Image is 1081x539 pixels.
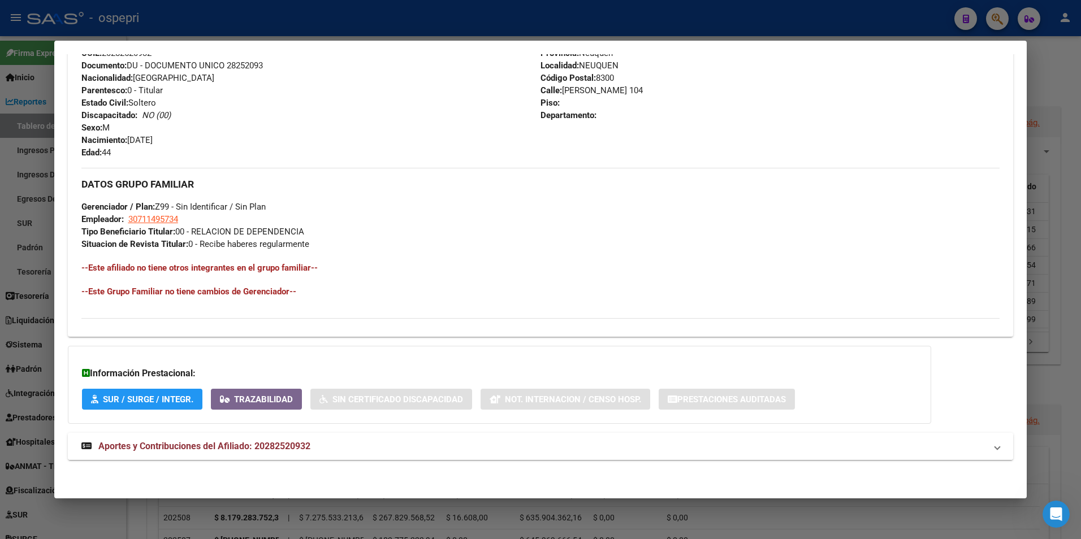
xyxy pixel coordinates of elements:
span: Prestaciones Auditadas [677,394,786,405]
span: Sin Certificado Discapacidad [332,394,463,405]
h4: --Este afiliado no tiene otros integrantes en el grupo familiar-- [81,262,1000,274]
strong: Edad: [81,147,102,158]
strong: Documento: [81,60,127,71]
button: Not. Internacion / Censo Hosp. [481,389,650,410]
h4: --Este Grupo Familiar no tiene cambios de Gerenciador-- [81,285,1000,298]
strong: Nacimiento: [81,135,127,145]
strong: Provincia: [540,48,579,58]
strong: Tipo Beneficiario Titular: [81,227,175,237]
span: [GEOGRAPHIC_DATA] [81,73,214,83]
span: [DATE] [81,135,153,145]
button: SUR / SURGE / INTEGR. [82,389,202,410]
span: Trazabilidad [234,394,293,405]
button: Sin Certificado Discapacidad [310,389,472,410]
span: M [81,123,110,133]
strong: Localidad: [540,60,579,71]
strong: Discapacitado: [81,110,137,120]
span: 44 [81,147,111,158]
span: 8300 [540,73,614,83]
span: SUR / SURGE / INTEGR. [103,394,193,405]
iframe: Intercom live chat [1043,501,1070,528]
strong: Calle: [540,85,562,95]
strong: Estado Civil: [81,98,128,108]
strong: Gerenciador / Plan: [81,202,155,212]
mat-expansion-panel-header: Aportes y Contribuciones del Afiliado: 20282520932 [68,433,1014,460]
strong: Código Postal: [540,73,596,83]
span: Aportes y Contribuciones del Afiliado: 20282520932 [98,441,310,451]
strong: Nacionalidad: [81,73,133,83]
span: 0 - Recibe haberes regularmente [81,239,309,249]
h3: DATOS GRUPO FAMILIAR [81,178,1000,190]
strong: Piso: [540,98,560,108]
strong: Situacion de Revista Titular: [81,239,188,249]
strong: CUIL: [81,48,102,58]
span: Not. Internacion / Censo Hosp. [505,394,641,405]
span: Neuquen [540,48,613,58]
span: DU - DOCUMENTO UNICO 28252093 [81,60,263,71]
span: NEUQUEN [540,60,619,71]
h3: Información Prestacional: [82,367,917,380]
strong: Parentesco: [81,85,127,95]
span: 00 - RELACION DE DEPENDENCIA [81,227,304,237]
span: 20282520932 [81,48,152,58]
button: Trazabilidad [211,389,302,410]
button: Prestaciones Auditadas [659,389,795,410]
strong: Sexo: [81,123,102,133]
span: Soltero [81,98,156,108]
span: [PERSON_NAME] 104 [540,85,643,95]
span: Z99 - Sin Identificar / Sin Plan [81,202,266,212]
strong: Departamento: [540,110,596,120]
i: NO (00) [142,110,171,120]
strong: Empleador: [81,214,124,224]
span: 30711495734 [128,214,178,224]
span: 0 - Titular [81,85,163,95]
